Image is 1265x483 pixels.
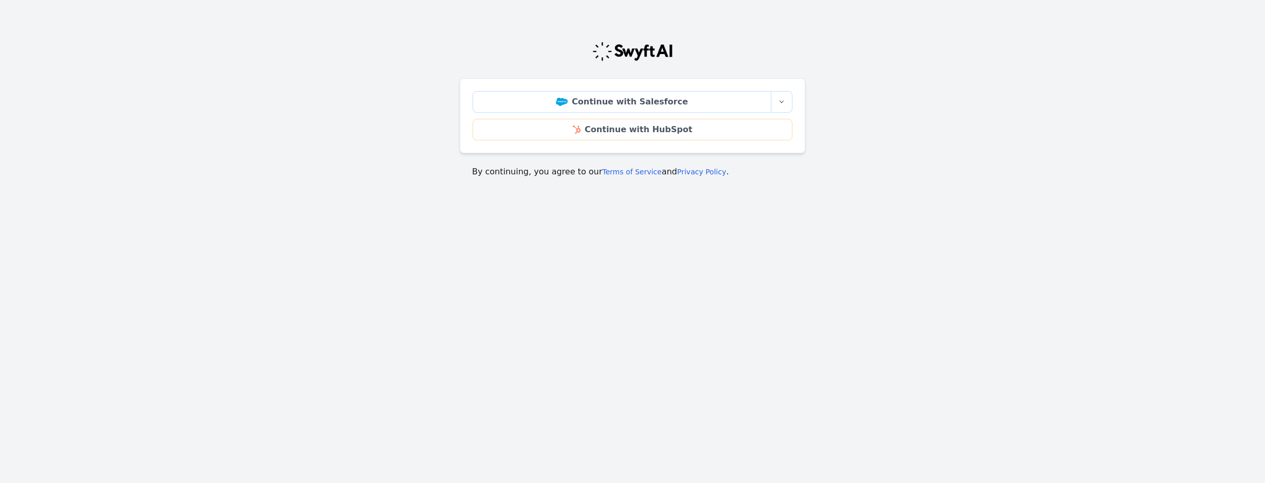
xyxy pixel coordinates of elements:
[602,168,661,176] a: Terms of Service
[592,41,673,62] img: Swyft Logo
[473,91,771,113] a: Continue with Salesforce
[573,126,581,134] img: HubSpot
[556,98,568,106] img: Salesforce
[473,119,792,140] a: Continue with HubSpot
[677,168,726,176] a: Privacy Policy
[472,166,793,178] p: By continuing, you agree to our and .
